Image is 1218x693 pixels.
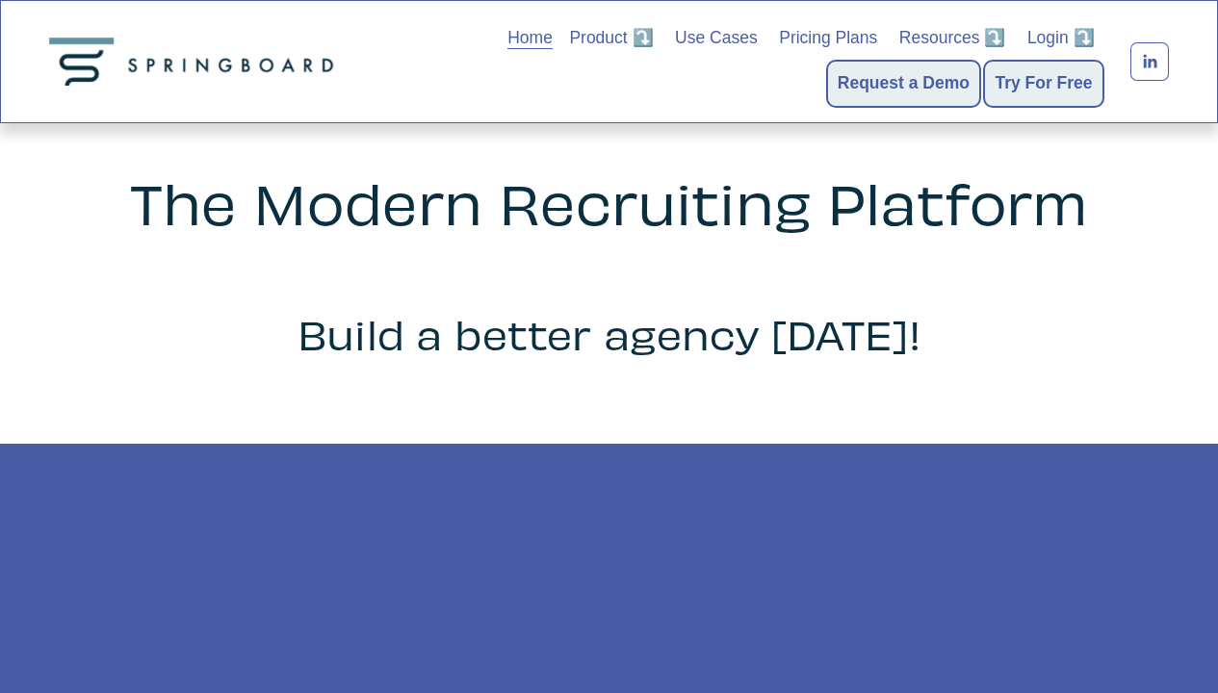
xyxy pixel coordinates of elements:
a: folder dropdown [569,24,653,51]
a: Try For Free [995,70,1092,97]
h2: The Modern Recruiting Platform [83,170,1136,231]
a: folder dropdown [1027,24,1095,51]
span: Product ⤵️ [569,26,653,50]
a: Home [507,24,553,51]
span: Resources ⤵️ [899,26,1006,50]
img: Springboard Technologies [49,38,342,86]
a: Use Cases [675,24,758,51]
span: Build a better agency [DATE]! [298,307,920,358]
a: folder dropdown [899,24,1006,51]
a: LinkedIn [1130,42,1169,81]
span: Login ⤵️ [1027,26,1095,50]
a: Pricing Plans [779,24,877,51]
a: Request a Demo [838,70,970,97]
